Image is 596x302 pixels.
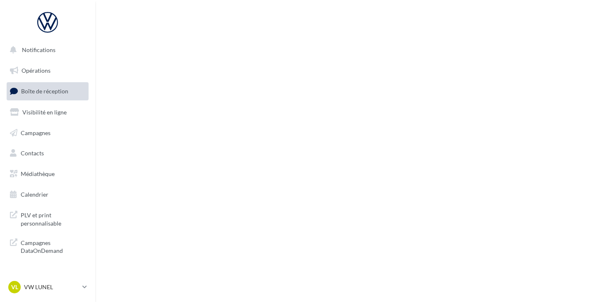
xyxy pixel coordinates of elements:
span: Campagnes DataOnDemand [21,237,85,255]
span: Visibilité en ligne [22,109,67,116]
a: Visibilité en ligne [5,104,90,121]
a: Boîte de réception [5,82,90,100]
a: PLV et print personnalisable [5,206,90,231]
span: Opérations [22,67,50,74]
span: Boîte de réception [21,88,68,95]
span: Médiathèque [21,170,55,177]
p: VW LUNEL [24,283,79,291]
a: Campagnes DataOnDemand [5,234,90,258]
span: Calendrier [21,191,48,198]
span: Contacts [21,150,44,157]
a: Contacts [5,145,90,162]
span: PLV et print personnalisable [21,209,85,227]
span: Notifications [22,46,55,53]
a: Opérations [5,62,90,79]
span: Campagnes [21,129,50,136]
a: Médiathèque [5,165,90,183]
span: VL [11,283,18,291]
a: VL VW LUNEL [7,279,89,295]
button: Notifications [5,41,87,59]
a: Calendrier [5,186,90,203]
a: Campagnes [5,124,90,142]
